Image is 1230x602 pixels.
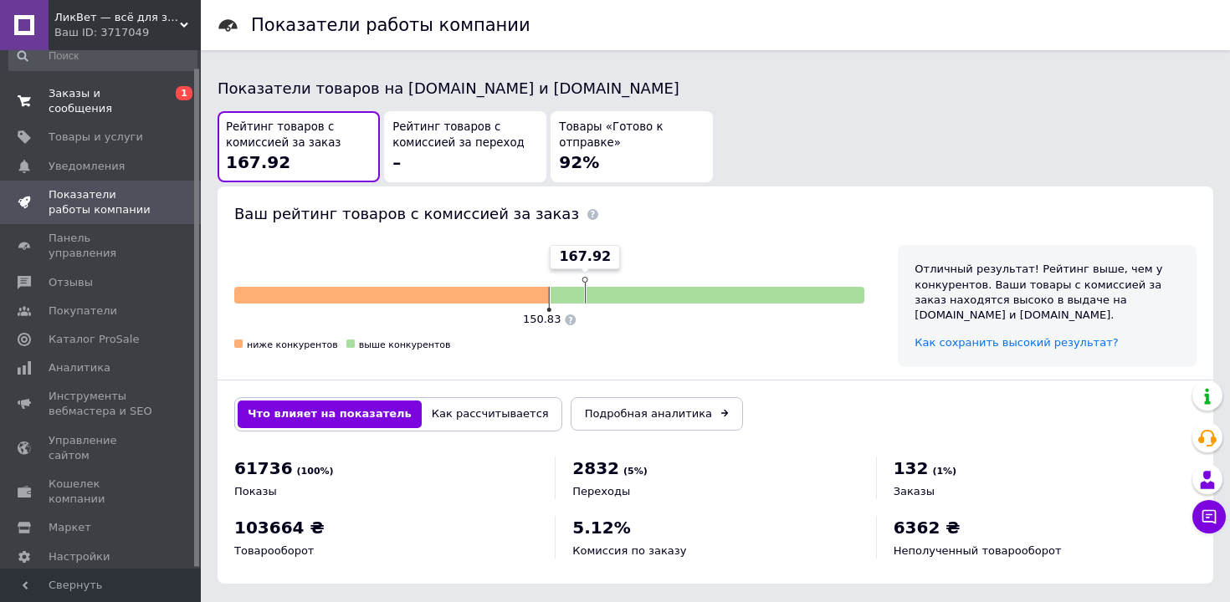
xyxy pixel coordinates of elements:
[915,262,1180,323] div: Отличный результат! Рейтинг выше, чем у конкурентов. Ваши товары с комиссией за заказ находятся в...
[218,111,380,182] button: Рейтинг товаров с комиссией за заказ167.92
[559,120,705,150] span: Товары «Готово к отправке»
[176,86,192,100] span: 1
[932,466,956,477] span: (1%)
[422,400,559,427] button: Как рассчитывается
[894,518,961,538] span: 6362 ₴
[49,549,110,564] span: Настройки
[392,120,538,150] span: Рейтинг товаров с комиссией за переход
[915,336,1118,349] a: Как сохранить высокий результат?
[571,397,743,431] a: Подробная аналитика
[572,518,630,538] span: 5.12%
[384,111,546,182] button: Рейтинг товаров с комиссией за переход–
[392,152,401,172] span: –
[247,339,338,350] span: ниже конкурентов
[359,339,451,350] span: выше конкурентов
[49,304,117,319] span: Покупатели
[49,477,155,507] span: Кошелек компании
[49,332,139,347] span: Каталог ProSale
[49,187,155,217] span: Показатели работы компании
[49,389,155,419] span: Инструменты вебмастера и SEO
[49,275,93,290] span: Отзывы
[251,15,530,35] h1: Показатели работы компании
[238,400,422,427] button: Что влияет на показатель
[572,485,630,497] span: Переходы
[234,458,293,478] span: 61736
[49,231,155,261] span: Панель управления
[218,79,679,97] span: Показатели товаров на [DOMAIN_NAME] и [DOMAIN_NAME]
[49,159,125,174] span: Уведомления
[49,433,155,463] span: Управление сайтом
[1192,500,1226,533] button: Чат с покупателем
[234,544,314,557] span: Товарооборот
[234,518,325,538] span: 103664 ₴
[8,41,197,71] input: Поиск
[234,205,579,222] span: Ваш рейтинг товаров с комиссией за заказ
[49,520,91,535] span: Маркет
[234,485,277,497] span: Показы
[49,86,155,116] span: Заказы и сообщения
[49,130,143,145] span: Товары и услуги
[297,466,334,477] span: (100%)
[894,458,929,478] span: 132
[894,485,935,497] span: Заказы
[559,152,599,172] span: 92%
[49,360,110,375] span: Аналитика
[54,10,180,25] span: ЛикВет — всё для здоровья вашего питомца
[559,247,611,266] span: 167.92
[551,111,713,182] button: Товары «Готово к отправке»92%
[572,544,686,557] span: Комиссия по заказу
[572,458,619,478] span: 2832
[523,313,561,325] span: 150.83
[623,466,648,477] span: (5%)
[894,544,1062,557] span: Неполученный товарооборот
[54,25,201,40] div: Ваш ID: 3717049
[226,152,290,172] span: 167.92
[226,120,372,150] span: Рейтинг товаров с комиссией за заказ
